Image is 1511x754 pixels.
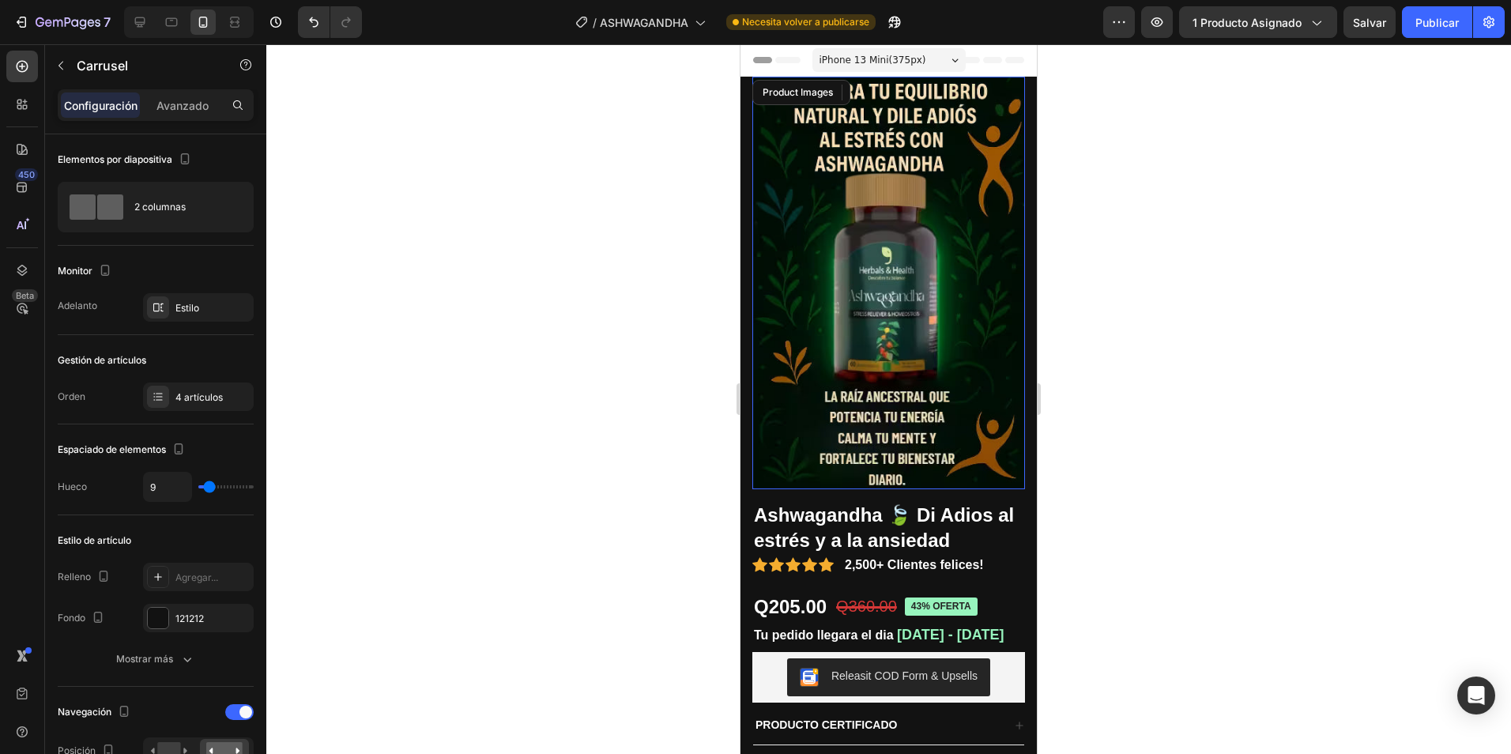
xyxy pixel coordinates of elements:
[1193,14,1302,31] span: 1 producto asignado
[175,301,250,315] div: Estilo
[1343,6,1396,38] button: Salvar
[600,14,688,31] span: ASHWAGANDHA
[298,6,362,38] div: Deshacer/Rehacer
[58,264,92,278] font: Monitor
[58,705,111,719] font: Navegación
[593,14,597,31] span: /
[64,97,138,114] p: Configuración
[1402,6,1472,38] button: Publicar
[58,153,172,167] font: Elementos por diapositiva
[6,6,118,38] button: 7
[58,533,131,548] font: Estilo de artículo
[134,189,231,225] div: 2 columnas
[58,443,166,457] font: Espaciado de elementos
[116,652,173,666] font: Mostrar más
[104,13,111,32] p: 7
[15,168,38,181] div: 450
[77,56,211,75] p: Carousel
[58,299,97,313] font: Adelanto
[58,480,87,494] font: Hueco
[58,611,85,625] font: Fondo
[1457,677,1495,714] div: Abra Intercom Messenger
[1353,16,1386,29] span: Salvar
[144,473,191,501] input: Automático
[58,645,254,673] button: Mostrar más
[12,289,38,302] div: Beta
[58,570,91,584] font: Relleno
[175,612,250,626] div: 121212
[175,571,250,585] div: Agregar...
[742,15,869,29] span: Necesita volver a publicarse
[156,97,209,114] p: Avanzado
[1415,14,1459,31] font: Publicar
[175,390,250,405] div: 4 artículos
[58,390,85,404] font: Orden
[740,44,1037,754] iframe: Design area
[1179,6,1337,38] button: 1 producto asignado
[58,353,146,368] font: Gestión de artículos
